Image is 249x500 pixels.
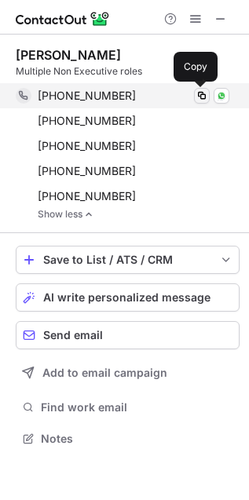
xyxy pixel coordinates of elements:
span: AI write personalized message [43,291,211,304]
button: Add to email campaign [16,359,240,387]
button: AI write personalized message [16,283,240,312]
span: Notes [41,432,233,446]
span: [PHONE_NUMBER] [38,164,136,178]
img: ContactOut v5.3.10 [16,9,110,28]
div: Save to List / ATS / CRM [43,254,212,266]
span: [PHONE_NUMBER] [38,139,136,153]
img: Whatsapp [217,91,226,100]
button: Send email [16,321,240,349]
button: Find work email [16,396,240,418]
span: [PHONE_NUMBER] [38,89,136,103]
div: [PERSON_NAME] [16,47,121,63]
span: Find work email [41,400,233,414]
a: Show less [38,209,240,220]
span: [PHONE_NUMBER] [38,114,136,128]
span: [PHONE_NUMBER] [38,189,136,203]
span: Add to email campaign [42,367,167,379]
div: Multiple Non Executive roles [16,64,240,78]
button: Notes [16,428,240,450]
button: save-profile-one-click [16,246,240,274]
img: - [84,209,93,220]
span: Send email [43,329,103,341]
